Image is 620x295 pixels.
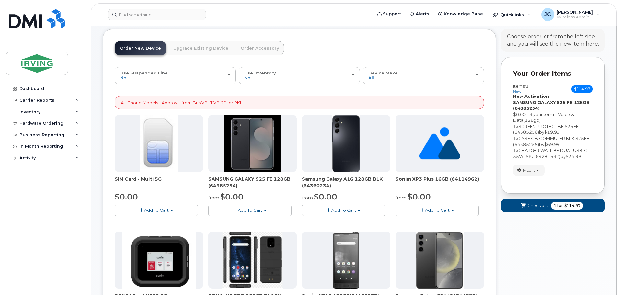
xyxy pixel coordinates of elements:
strong: New Activation [513,94,549,99]
span: 1 [513,124,516,129]
input: Find something... [108,9,206,20]
div: Samsung Galaxy A16 128GB BLK (64360234) [302,176,390,189]
small: from [302,195,313,201]
span: Use Inventory [244,70,276,75]
span: Quicklinks [500,12,524,17]
span: SCREEN PROTECT BE S25FE (64385256) [513,124,579,135]
span: No [244,75,250,80]
a: Upgrade Existing Device [168,41,234,55]
button: Use Inventory No [239,67,360,84]
a: Knowledge Base [434,7,488,20]
span: for [556,203,564,209]
img: 00D627D4-43E9-49B7-A367-2C99342E128C.jpg [140,115,177,172]
img: SONIM_XP_PRO_-_JDIRVING.png [222,232,283,289]
span: CHARGER WALL BE DUAL USB-C 35W (SKU 64281532) [513,148,587,159]
button: Add To Cart [208,205,292,216]
span: $0.00 [314,192,337,201]
button: Add To Cart [115,205,198,216]
div: x by [513,147,593,159]
span: Device Make [368,70,398,75]
span: 1 [513,136,516,141]
span: $0.00 [408,192,431,201]
span: $24.99 [566,154,581,159]
a: Order New Device [115,41,166,55]
a: Alerts [406,7,434,20]
img: XP10.jpg [333,232,359,289]
button: Device Make All [363,67,484,84]
span: Modify [523,167,536,173]
p: All iPhone Models - Approval from Bus VP, IT VP, JDI or RKI [121,100,241,106]
span: All [368,75,374,80]
span: $0.00 [220,192,244,201]
span: $0.00 [115,192,138,201]
span: Add To Cart [425,208,450,213]
span: 1 [554,203,556,209]
span: Add To Cart [331,208,356,213]
span: $114.97 [571,85,593,93]
span: No [120,75,126,80]
div: $0.00 - 3 year term – Voice & Data(128gb) [513,111,593,123]
small: from [208,195,219,201]
img: s24.jpg [416,232,464,289]
div: Sonim XP3 Plus 16GB (64114962) [396,176,484,189]
small: from [396,195,407,201]
span: CASE OB COMMUTER BLK S25FE (64385255) [513,136,589,147]
span: Add To Cart [144,208,169,213]
img: A16_-_JDI.png [332,115,360,172]
small: new [513,89,521,94]
span: JC [544,11,551,18]
div: John Cameron [537,8,604,21]
span: $114.97 [564,203,580,209]
div: x by [513,123,593,135]
button: Checkout 1 for $114.97 [501,199,605,212]
a: Order Accessory [235,41,284,55]
button: Use Suspended Line No [115,67,236,84]
span: Checkout [527,202,548,209]
p: Your Order Items [513,69,593,78]
button: Add To Cart [302,205,385,216]
span: $69.99 [544,142,560,147]
img: no_image_found-2caef05468ed5679b831cfe6fc140e25e0c280774317ffc20a367ab7fd17291e.png [419,115,460,172]
span: Use Suspended Line [120,70,168,75]
span: Add To Cart [238,208,262,213]
span: Alerts [416,11,429,17]
strong: SAMSUNG GALAXY S25 FE 128GB (64385254) [513,100,590,111]
span: [PERSON_NAME] [557,9,593,15]
a: Support [373,7,406,20]
div: SAMSUNG GALAXY S25 FE 128GB (64385254) [208,176,297,189]
div: Choose product from the left side and you will see the new item here. [507,33,599,48]
div: Quicklinks [488,8,535,21]
button: Add To Cart [396,205,479,216]
span: 1 [513,148,516,153]
span: Wireless Admin [557,15,593,20]
h3: Item [513,84,529,93]
div: x by [513,135,593,147]
span: $19.99 [544,130,560,135]
span: Support [383,11,401,17]
div: SIM Card - Multi 5G [115,176,203,189]
button: Modify [513,165,545,176]
img: image-20250915-182548.jpg [224,115,281,172]
img: SONIM.png [122,232,196,289]
span: #1 [523,84,529,89]
span: Knowledge Base [444,11,483,17]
